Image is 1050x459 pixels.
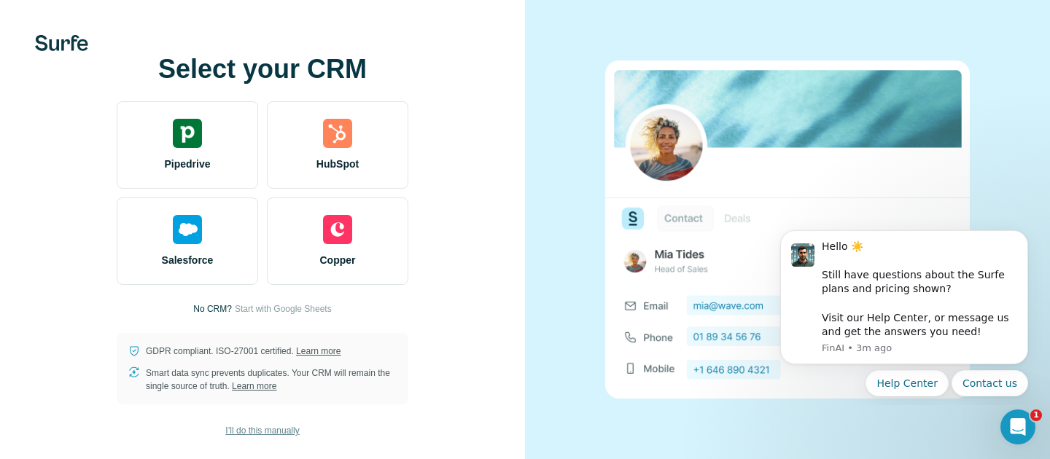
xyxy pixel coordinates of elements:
[323,119,352,148] img: hubspot's logo
[296,346,341,356] a: Learn more
[232,381,276,391] a: Learn more
[117,55,408,84] h1: Select your CRM
[193,302,232,315] p: No CRM?
[173,119,202,148] img: pipedrive's logo
[758,217,1050,405] iframe: Intercom notifications message
[320,253,356,267] span: Copper
[605,60,970,398] img: none image
[1000,409,1035,444] iframe: Intercom live chat
[235,302,332,315] button: Start with Google Sheets
[146,345,341,358] p: GDPR compliant. ISO-27001 certified.
[164,157,210,171] span: Pipedrive
[35,35,88,51] img: Surfe's logo
[316,157,359,171] span: HubSpot
[323,215,352,244] img: copper's logo
[173,215,202,244] img: salesforce's logo
[225,424,299,437] span: I’ll do this manually
[1030,409,1042,421] span: 1
[162,253,214,267] span: Salesforce
[146,366,397,393] p: Smart data sync prevents duplicates. Your CRM will remain the single source of truth.
[215,420,309,442] button: I’ll do this manually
